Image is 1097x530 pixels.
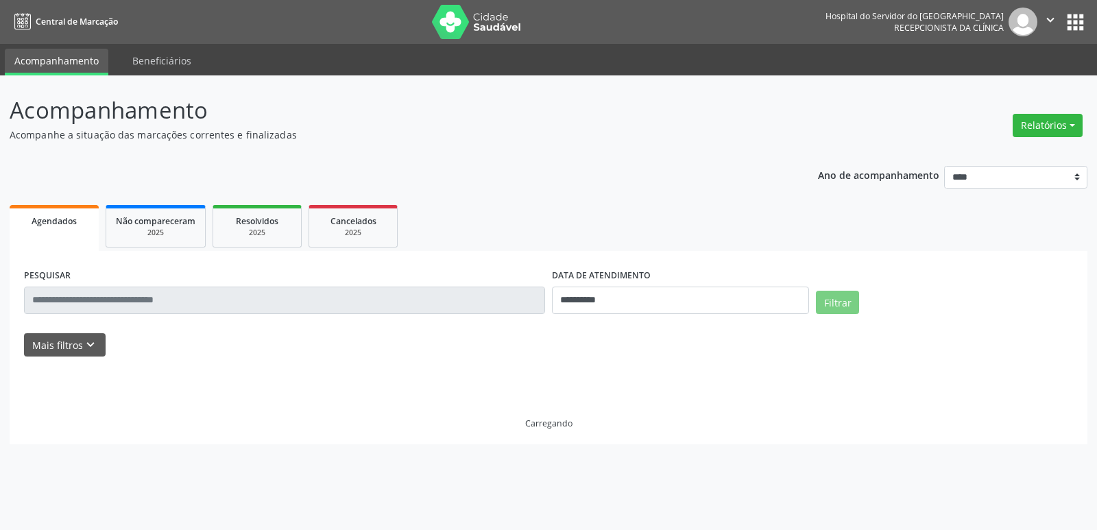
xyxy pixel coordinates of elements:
img: img [1009,8,1037,36]
a: Central de Marcação [10,10,118,33]
span: Recepcionista da clínica [894,22,1004,34]
i: keyboard_arrow_down [83,337,98,352]
button: Filtrar [816,291,859,314]
a: Beneficiários [123,49,201,73]
label: PESQUISAR [24,265,71,287]
p: Acompanhamento [10,93,764,128]
div: Carregando [525,418,572,429]
button: Mais filtroskeyboard_arrow_down [24,333,106,357]
i:  [1043,12,1058,27]
button: apps [1063,10,1087,34]
div: Hospital do Servidor do [GEOGRAPHIC_DATA] [825,10,1004,22]
span: Agendados [32,215,77,227]
div: 2025 [116,228,195,238]
span: Central de Marcação [36,16,118,27]
span: Resolvidos [236,215,278,227]
label: DATA DE ATENDIMENTO [552,265,651,287]
p: Ano de acompanhamento [818,166,939,183]
a: Acompanhamento [5,49,108,75]
p: Acompanhe a situação das marcações correntes e finalizadas [10,128,764,142]
span: Cancelados [330,215,376,227]
div: 2025 [223,228,291,238]
span: Não compareceram [116,215,195,227]
button: Relatórios [1013,114,1083,137]
button:  [1037,8,1063,36]
div: 2025 [319,228,387,238]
